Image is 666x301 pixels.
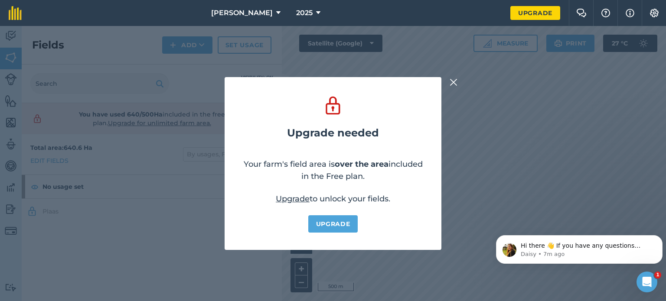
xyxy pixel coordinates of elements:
[276,193,390,205] p: to unlock your fields.
[654,272,661,278] span: 1
[601,9,611,17] img: A question mark icon
[276,194,310,204] a: Upgrade
[242,158,424,182] p: Your farm's field area is included in the Free plan.
[9,6,22,20] img: fieldmargin Logo
[450,77,457,87] img: svg+xml;base64,PHN2ZyB4bWxucz0iaHR0cDovL3d3dy53My5vcmcvMjAwMC9zdmciIHdpZHRoPSIyMiIgaGVpZ2h0PSIzMC...
[308,215,358,233] a: Upgrade
[637,272,657,292] iframe: Intercom live chat
[335,159,388,169] strong: over the area
[626,8,634,18] img: svg+xml;base64,PHN2ZyB4bWxucz0iaHR0cDovL3d3dy53My5vcmcvMjAwMC9zdmciIHdpZHRoPSIxNyIgaGVpZ2h0PSIxNy...
[211,8,273,18] span: [PERSON_NAME]
[576,9,587,17] img: Two speech bubbles overlapping with the left bubble in the forefront
[296,8,313,18] span: 2025
[287,127,379,139] h2: Upgrade needed
[493,217,666,278] iframe: Intercom notifications message
[649,9,659,17] img: A cog icon
[510,6,560,20] a: Upgrade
